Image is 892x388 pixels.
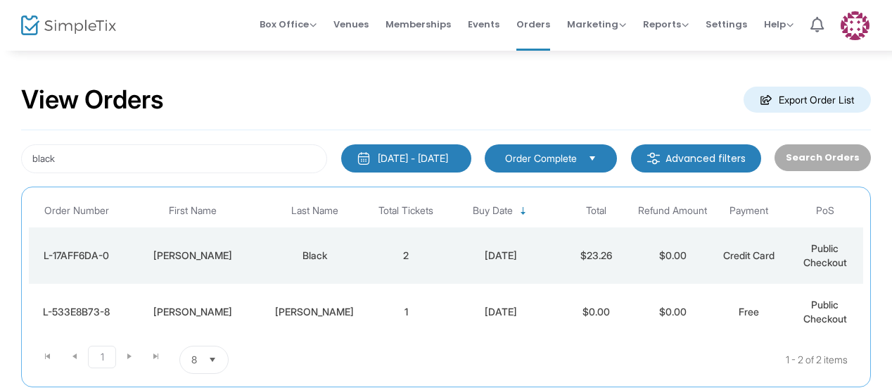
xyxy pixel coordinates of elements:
button: Select [203,346,222,373]
div: Data table [29,194,863,340]
div: Blackwelder [265,305,364,319]
div: Laura [127,305,257,319]
m-button: Advanced filters [631,144,761,173]
th: Total Tickets [368,194,444,227]
div: Black [265,249,364,263]
span: Help [764,18,794,31]
td: $23.26 [559,227,635,284]
span: Memberships [386,6,451,42]
span: Sortable [518,206,529,217]
div: 7/29/2025 [447,305,554,319]
div: L-533E8B73-8 [32,305,120,319]
span: Last Name [291,205,338,217]
span: 8 [191,353,197,367]
m-button: Export Order List [744,87,871,113]
span: Page 1 [88,346,116,368]
div: L-17AFF6DA-0 [32,249,120,263]
span: Order Complete [505,151,577,165]
td: $0.00 [559,284,635,340]
td: $0.00 [635,284,711,340]
span: Orders [516,6,550,42]
span: First Name [169,205,217,217]
div: [DATE] - [DATE] [378,151,448,165]
span: PoS [816,205,834,217]
td: 1 [368,284,444,340]
th: Refund Amount [635,194,711,227]
td: 2 [368,227,444,284]
th: Total [559,194,635,227]
span: Credit Card [723,249,775,261]
img: monthly [357,151,371,165]
span: Reports [643,18,689,31]
td: $0.00 [635,227,711,284]
span: Venues [333,6,369,42]
span: Payment [729,205,768,217]
div: Melanie [127,249,257,263]
button: Select [582,151,602,166]
img: filter [646,151,661,165]
span: Marketing [567,18,626,31]
span: Public Checkout [803,299,847,325]
input: Search by name, email, phone, order number, ip address, or last 4 digits of card [21,144,327,173]
span: Settings [706,6,747,42]
span: Buy Date [473,205,513,217]
span: Public Checkout [803,242,847,268]
button: [DATE] - [DATE] [341,144,471,173]
h2: View Orders [21,85,164,115]
span: Order Number [44,205,109,217]
kendo-pager-info: 1 - 2 of 2 items [369,346,848,374]
div: 8/16/2025 [447,249,554,263]
span: Box Office [260,18,317,31]
span: Events [468,6,499,42]
span: Free [739,306,759,318]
